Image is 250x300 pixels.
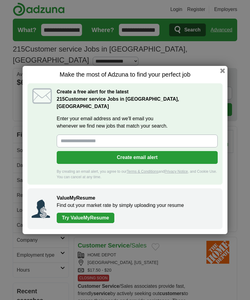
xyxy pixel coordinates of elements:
strong: Customer service Jobs in [GEOGRAPHIC_DATA], [GEOGRAPHIC_DATA] [57,96,179,109]
h2: Create a free alert for the latest [57,88,218,110]
a: Try ValueMyResume [57,213,114,223]
h2: ValueMyResume [57,194,216,202]
div: By creating an email alert, you agree to our and , and Cookie Use. You can cancel at any time. [57,169,218,180]
img: icon_email.svg [32,88,52,104]
h1: Make the most of Adzuna to find your perfect job [27,71,223,78]
a: Terms & Conditions [127,169,158,174]
p: Find out your market rate by simply uploading your resume [57,202,216,209]
a: Privacy Notice [165,169,188,174]
button: Create email alert [57,151,218,164]
span: 215 [57,96,65,103]
label: Enter your email address and we'll email you whenever we find new jobs that match your search. [57,115,218,130]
